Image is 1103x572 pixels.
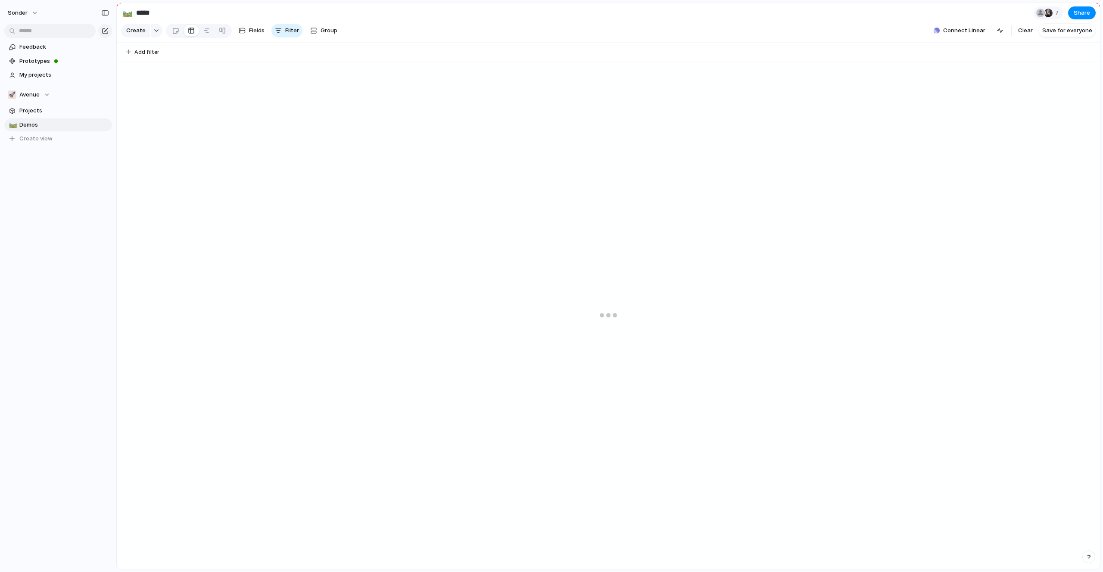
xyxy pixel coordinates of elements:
span: Prototypes [19,57,109,65]
span: Connect Linear [943,26,985,35]
span: Group [321,26,337,35]
span: Projects [19,106,109,115]
span: Filter [285,26,299,35]
a: 🛤️Demos [4,118,112,131]
button: sonder [4,6,43,20]
button: Share [1068,6,1096,19]
button: Create [121,24,150,37]
span: Create [126,26,146,35]
a: Feedback [4,40,112,53]
span: Clear [1018,26,1033,35]
button: Clear [1015,24,1036,37]
div: 🛤️ [9,120,15,130]
button: Fields [235,24,268,37]
button: Connect Linear [930,24,989,37]
span: My projects [19,71,109,79]
button: Create view [4,132,112,145]
span: 7 [1055,9,1061,17]
button: Save for everyone [1039,24,1096,37]
a: Prototypes [4,55,112,68]
span: Create view [19,134,53,143]
button: Group [306,24,342,37]
span: Demos [19,121,109,129]
span: Feedback [19,43,109,51]
button: 🛤️ [121,6,134,20]
div: 🛤️ [123,7,132,19]
span: sonder [8,9,28,17]
a: My projects [4,68,112,81]
button: 🚀Avenue [4,88,112,101]
button: Filter [271,24,302,37]
span: Fields [249,26,265,35]
div: 🚀 [8,90,16,99]
a: Projects [4,104,112,117]
button: 🛤️ [8,121,16,129]
span: Share [1074,9,1090,17]
span: Save for everyone [1042,26,1092,35]
span: Add filter [134,48,159,56]
button: Add filter [121,46,165,58]
span: Avenue [19,90,40,99]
